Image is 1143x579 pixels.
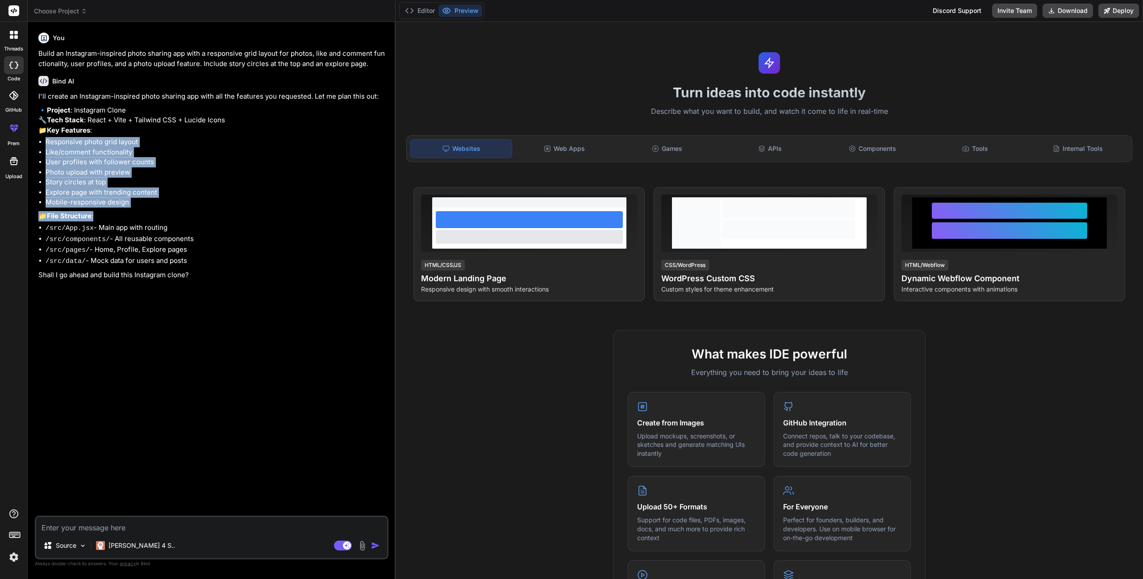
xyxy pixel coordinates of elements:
[38,270,387,280] p: Shall I go ahead and build this Instagram clone?
[371,541,380,550] img: icon
[637,432,755,458] p: Upload mockups, screenshots, or sketches and generate matching UIs instantly
[120,561,136,566] span: privacy
[783,417,901,428] h4: GitHub Integration
[719,139,820,158] div: APIs
[56,541,76,550] p: Source
[514,139,615,158] div: Web Apps
[421,285,637,294] p: Responsive design with smooth interactions
[35,559,388,568] p: Always double-check its answers. Your in Bind
[438,4,482,17] button: Preview
[1027,139,1128,158] div: Internal Tools
[46,256,387,267] li: - Mock data for users and posts
[46,187,387,198] li: Explore page with trending content
[8,140,20,147] label: prem
[46,137,387,147] li: Responsive photo grid layout
[1043,4,1093,18] button: Download
[5,173,22,180] label: Upload
[901,272,1118,285] h4: Dynamic Webflow Component
[6,550,21,565] img: settings
[52,77,74,86] h6: Bind AI
[401,4,438,17] button: Editor
[661,272,877,285] h4: WordPress Custom CSS
[47,106,71,114] strong: Project
[38,105,387,136] p: 🔹 : Instagram Clone 🔧 : React + Vite + Tailwind CSS + Lucide Icons 📁 :
[783,432,901,458] p: Connect repos, talk to your codebase, and provide context to AI for better code generation
[992,4,1037,18] button: Invite Team
[46,258,86,265] code: /src/data/
[46,177,387,187] li: Story circles at top
[46,197,387,208] li: Mobile-responsive design
[46,236,110,243] code: /src/components/
[637,501,755,512] h4: Upload 50+ Formats
[4,45,23,53] label: threads
[1098,4,1139,18] button: Deploy
[47,116,84,124] strong: Tech Stack
[5,106,22,114] label: GitHub
[47,126,90,134] strong: Key Features
[108,541,175,550] p: [PERSON_NAME] 4 S..
[47,212,92,220] strong: File Structure
[46,245,387,256] li: - Home, Profile, Explore pages
[46,223,387,234] li: - Main app with routing
[421,272,637,285] h4: Modern Landing Page
[53,33,65,42] h6: You
[401,84,1138,100] h1: Turn ideas into code instantly
[421,260,465,271] div: HTML/CSS/JS
[410,139,512,158] div: Websites
[661,260,709,271] div: CSS/WordPress
[357,541,367,551] img: attachment
[96,541,105,550] img: Claude 4 Sonnet
[901,285,1118,294] p: Interactive components with animations
[46,167,387,178] li: Photo upload with preview
[927,4,987,18] div: Discord Support
[783,501,901,512] h4: For Everyone
[925,139,1026,158] div: Tools
[617,139,718,158] div: Games
[901,260,948,271] div: HTML/Webflow
[628,345,911,363] h2: What makes IDE powerful
[46,234,387,245] li: - All reusable components
[46,147,387,158] li: Like/comment functionality
[46,157,387,167] li: User profiles with follower counts
[783,516,901,542] p: Perfect for founders, builders, and developers. Use on mobile browser for on-the-go development
[38,211,387,221] p: 📁 :
[401,106,1138,117] p: Describe what you want to build, and watch it come to life in real-time
[46,225,94,232] code: /src/App.jsx
[8,75,20,83] label: code
[38,49,387,69] p: Build an Instagram-inspired photo sharing app with a responsive grid layout for photos, like and ...
[46,246,90,254] code: /src/pages/
[637,417,755,428] h4: Create from Images
[79,542,87,550] img: Pick Models
[661,285,877,294] p: Custom styles for theme enhancement
[822,139,923,158] div: Components
[637,516,755,542] p: Support for code files, PDFs, images, docs, and much more to provide rich context
[38,92,387,102] p: I'll create an Instagram-inspired photo sharing app with all the features you requested. Let me p...
[34,7,87,16] span: Choose Project
[628,367,911,378] p: Everything you need to bring your ideas to life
